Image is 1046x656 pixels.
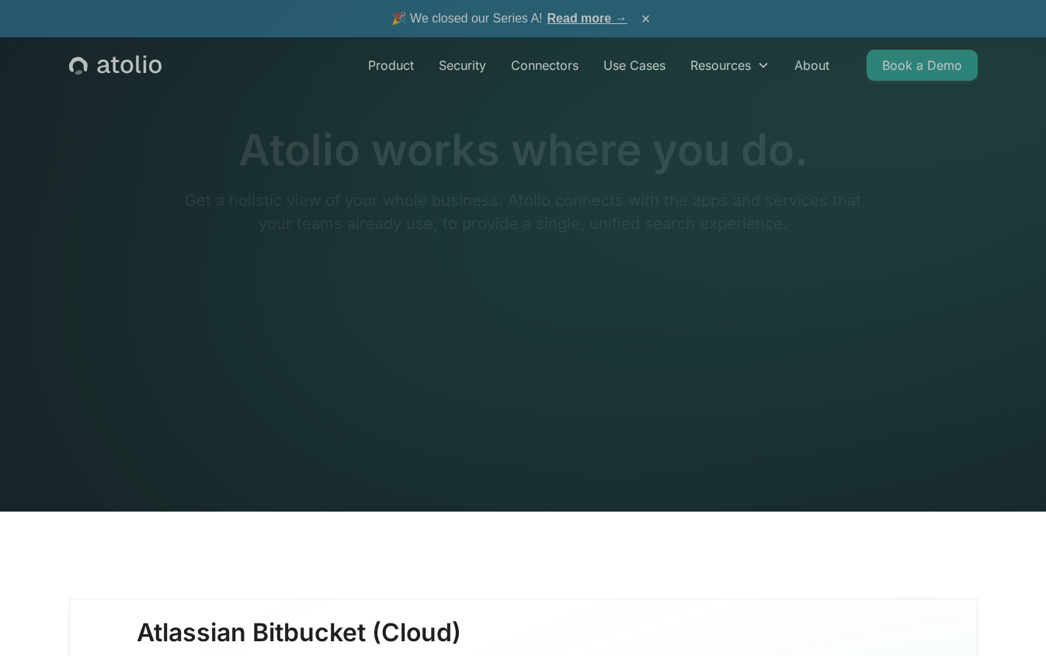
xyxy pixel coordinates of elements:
span: 🎉 We closed our Series A! [391,9,627,28]
a: About [782,50,842,81]
a: Security [426,50,499,81]
div: Resources [690,56,751,75]
div: Resources [678,50,782,81]
button: × [637,10,655,27]
a: home [69,55,162,75]
h1: Atolio works where you do. [174,124,873,176]
a: Read more → [547,12,627,25]
a: Connectors [499,50,591,81]
a: Product [356,50,426,81]
a: Book a Demo [867,50,978,81]
p: Get a holistic view of your whole business. Atolio connects with the apps and services that your ... [174,189,873,235]
a: Use Cases [591,50,678,81]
